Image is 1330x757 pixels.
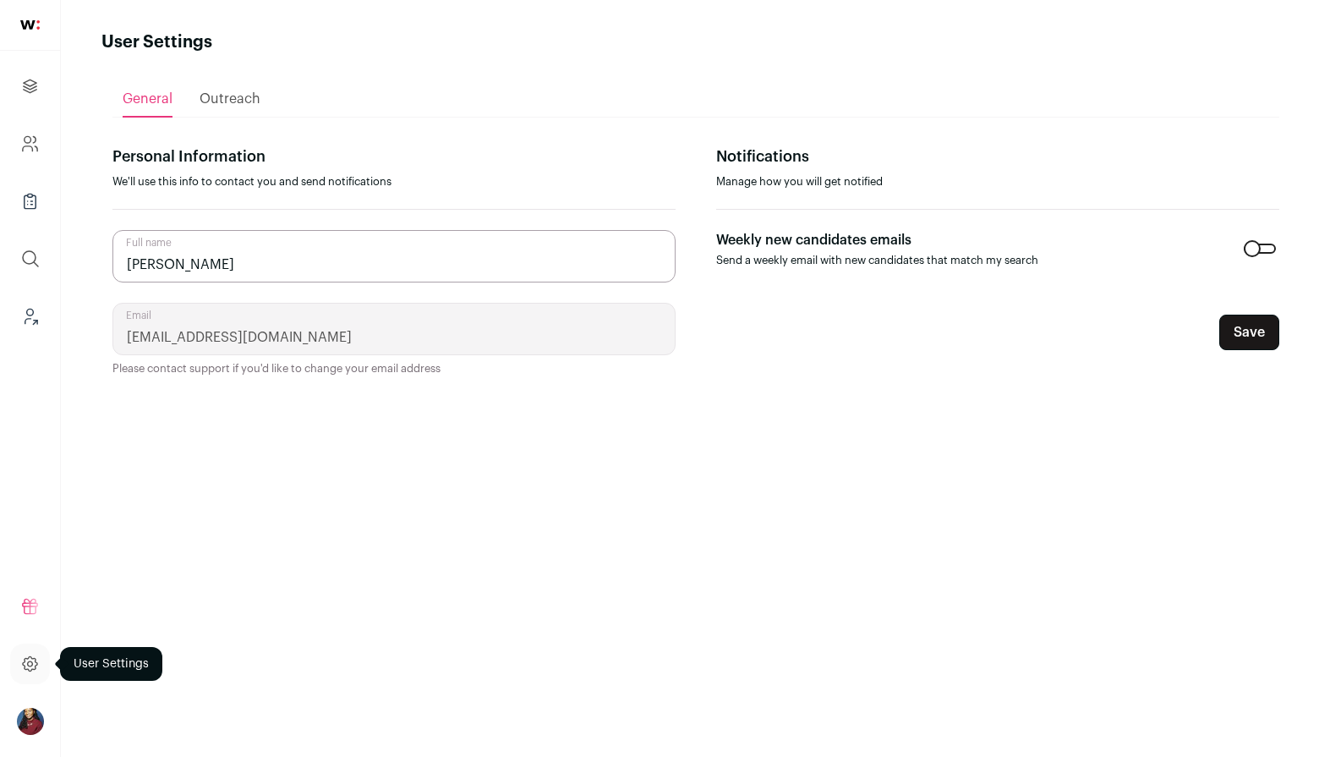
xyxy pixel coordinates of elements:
[20,20,40,30] img: wellfound-shorthand-0d5821cbd27db2630d0214b213865d53afaa358527fdda9d0ea32b1df1b89c2c.svg
[1219,315,1279,350] button: Save
[10,66,50,107] a: Projects
[112,175,676,189] p: We'll use this info to contact you and send notifications
[112,230,676,283] input: Full name
[10,123,50,164] a: Company and ATS Settings
[10,296,50,337] a: Leads (Backoffice)
[17,708,44,735] img: 10010497-medium_jpg
[716,145,1279,168] p: Notifications
[716,175,1279,189] p: Manage how you will get notified
[10,181,50,222] a: Company Lists
[17,708,44,735] button: Open dropdown
[200,92,260,106] span: Outreach
[112,362,676,376] p: Please contact support if you'd like to change your email address
[200,82,260,116] a: Outreach
[60,647,162,681] div: User Settings
[716,230,1038,250] p: Weekly new candidates emails
[112,145,676,168] p: Personal Information
[716,254,1038,267] p: Send a weekly email with new candidates that match my search
[123,92,172,106] span: General
[101,30,212,54] h1: User Settings
[112,303,676,355] input: Email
